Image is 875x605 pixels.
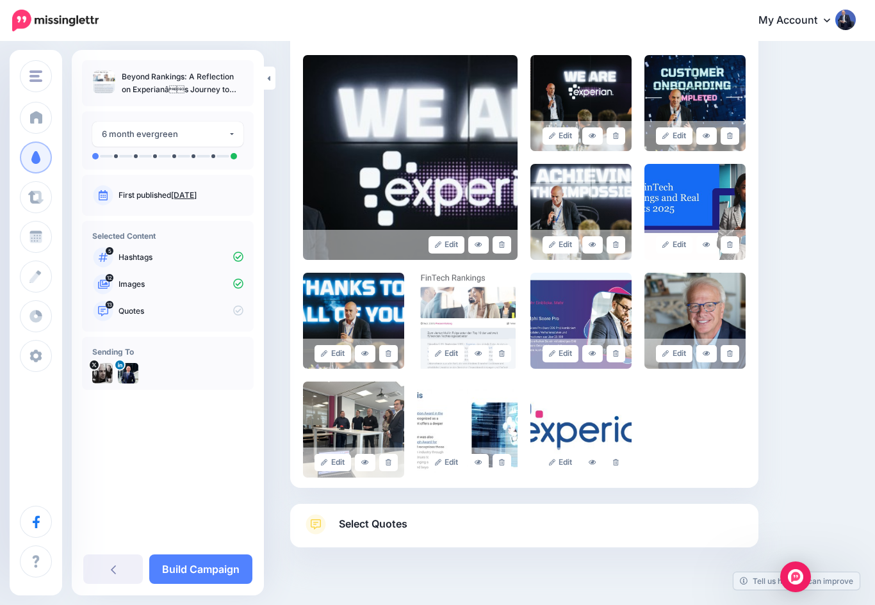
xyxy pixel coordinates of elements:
span: 5 [106,247,113,255]
a: Edit [656,345,692,362]
p: First published [119,190,243,201]
a: Edit [315,454,351,471]
div: 6 month evergreen [102,127,228,141]
p: Images [119,278,243,290]
a: Edit [656,236,692,254]
div: Open Intercom Messenger [780,561,811,592]
img: 77bd3b9329e2ac707a7d674c85d56095_large.jpg [303,273,404,369]
a: Edit [543,127,579,145]
img: 8ed31772ad3e3daae9f4019d0bf1ea65_thumb.jpg [92,70,115,93]
a: Edit [429,345,465,362]
span: Select Quotes [339,515,407,533]
a: My Account [746,5,856,36]
img: 7465VSQD2VGH08V8ZTF1ROQHDW9UT0G0_large.jpeg [530,55,632,151]
span: 12 [106,274,113,282]
img: H3KWVE6H-71535.jpg [92,363,113,383]
h4: Sending To [92,347,243,357]
img: menu.png [29,70,42,82]
h4: Selected Content [92,231,243,241]
a: Edit [429,454,465,471]
img: 8ed31772ad3e3daae9f4019d0bf1ea65_large.jpg [417,273,518,369]
a: Select Quotes [303,514,746,547]
img: 3ce77373b83f4a9cca82e11dedd5d061_large.jpg [644,273,746,369]
img: NGFLVQN34PE9D6QJSUM6BDSHFW1O7QLB_large.jpeg [530,164,632,260]
p: Hashtags [119,252,243,263]
a: Edit [429,236,465,254]
a: Edit [543,454,579,471]
a: Edit [315,345,351,362]
img: 92a5c7da398532b0092cf85bffa97423_large.jpg [417,382,518,478]
p: Beyond Rankings: A Reflection on Experianâs Journey to IDC FinTech Top 6 and the Road Ahead [122,70,243,96]
img: 51c2c85a57ff8cc69a7cc37c0379a764_large.jpg [303,382,404,478]
a: Edit [543,345,579,362]
img: SFCH59GESZMLL7EFG9ALKN7B8YTVK4EE_large.jpeg [644,55,746,151]
a: Edit [656,127,692,145]
img: 1689763039200-71533.png [118,363,138,383]
p: Quotes [119,305,243,317]
img: 6c1e2ce29a54244745d3ef900af4d23c_large.jpg [644,164,746,260]
a: Tell us how we can improve [733,572,860,590]
img: Missinglettr [12,10,99,31]
a: Edit [543,236,579,254]
img: c8b6440f6067660766766e7064df9772_large.jpg [530,382,632,478]
img: f7bc44fca9fca2f74a4b4657bf095105_large.jpg [530,273,632,369]
span: 13 [106,301,113,309]
a: [DATE] [171,190,197,200]
button: 6 month evergreen [92,122,243,147]
img: A3EREFNCCZSQ5G4PSDP5VTUN4HBTZ0TT_large.jpeg [303,55,518,260]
